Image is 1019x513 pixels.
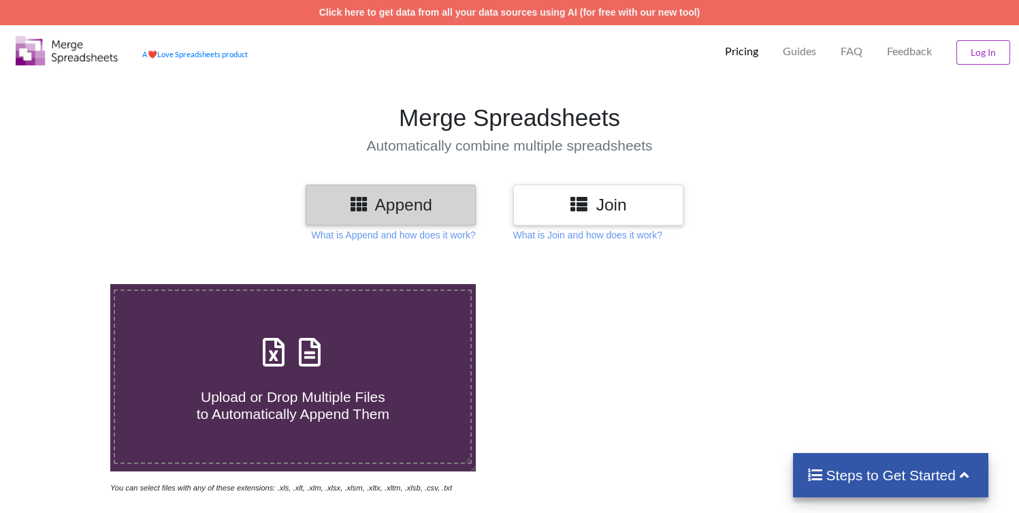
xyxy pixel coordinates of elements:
[513,228,662,242] p: What is Join and how does it work?
[197,389,389,422] span: Upload or Drop Multiple Files to Automatically Append Them
[887,46,932,57] span: Feedback
[807,467,975,484] h4: Steps to Get Started
[316,195,466,215] h3: Append
[142,50,248,59] a: AheartLove Spreadsheets product
[956,40,1010,65] button: Log In
[319,7,700,18] a: Click here to get data from all your data sources using AI (for free with our new tool)
[16,36,118,65] img: Logo.png
[725,44,758,59] p: Pricing
[523,195,673,215] h3: Join
[783,44,816,59] p: Guides
[148,50,157,59] span: heart
[312,228,476,242] p: What is Append and how does it work?
[841,44,862,59] p: FAQ
[110,484,452,492] i: You can select files with any of these extensions: .xls, .xlt, .xlm, .xlsx, .xlsm, .xltx, .xltm, ...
